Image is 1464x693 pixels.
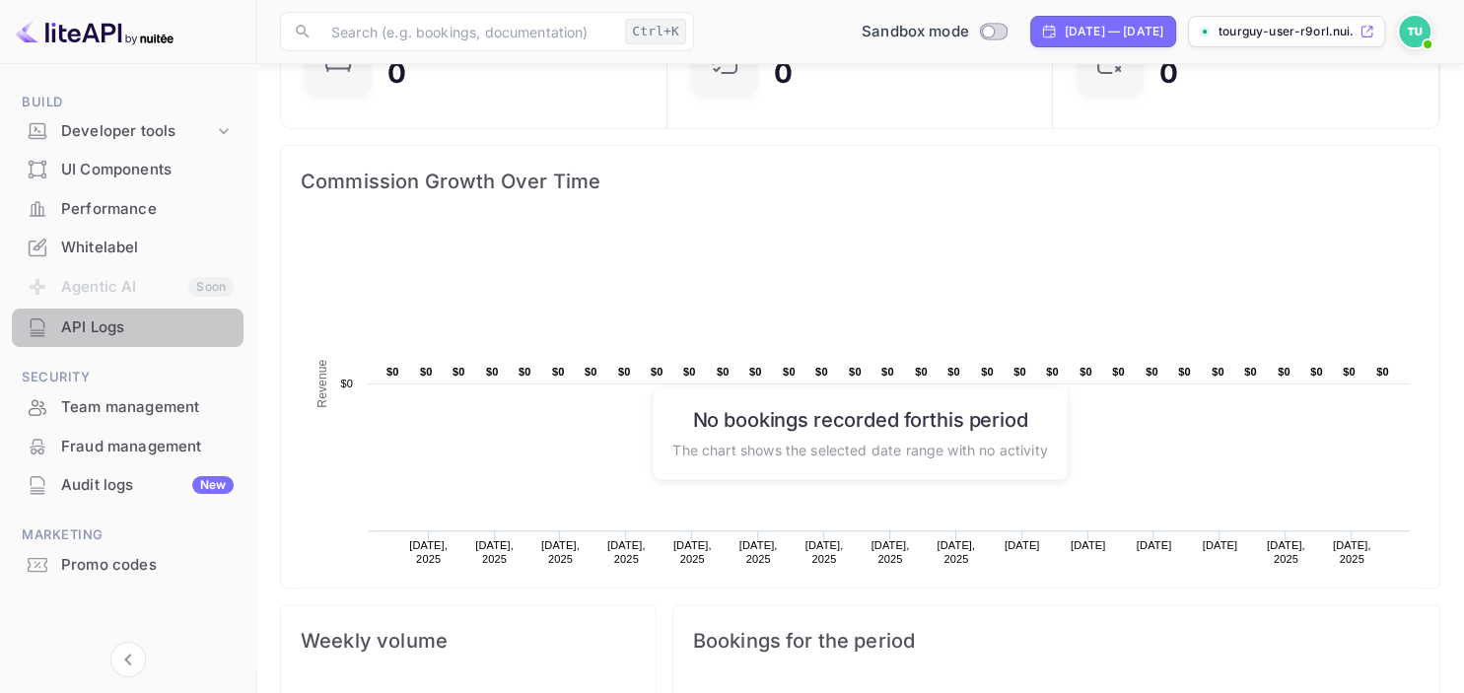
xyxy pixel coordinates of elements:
div: Audit logsNew [12,466,244,505]
text: Revenue [845,588,895,601]
text: [DATE], 2025 [1333,539,1371,565]
text: [DATE], 2025 [871,539,910,565]
text: $0 [420,366,433,378]
text: $0 [1178,366,1191,378]
text: [DATE], 2025 [805,539,844,565]
div: Team management [12,388,244,427]
span: Bookings for the period [693,625,1420,657]
text: $0 [1343,366,1356,378]
text: $0 [519,366,531,378]
text: $0 [1212,366,1224,378]
text: $0 [1146,366,1158,378]
text: [DATE] [1203,539,1238,551]
div: Promo codes [61,554,234,577]
a: Fraud management [12,428,244,464]
div: Switch to Production mode [854,21,1014,43]
text: [DATE], 2025 [541,539,580,565]
div: 0 [774,59,793,87]
text: $0 [1244,366,1257,378]
span: Marketing [12,524,244,546]
text: $0 [749,366,762,378]
div: Developer tools [61,120,214,143]
text: $0 [386,366,399,378]
text: $0 [1278,366,1290,378]
text: [DATE], 2025 [673,539,712,565]
text: $0 [683,366,696,378]
text: $0 [915,366,928,378]
div: API Logs [12,309,244,347]
div: Team management [61,396,234,419]
text: $0 [1112,366,1125,378]
div: UI Components [61,159,234,181]
text: [DATE], 2025 [409,539,448,565]
text: [DATE] [1071,539,1106,551]
div: Fraud management [61,436,234,458]
text: $0 [651,366,663,378]
span: Build [12,92,244,113]
div: Whitelabel [12,229,244,267]
div: Fraud management [12,428,244,466]
a: Whitelabel [12,229,244,265]
text: $0 [849,366,862,378]
text: $0 [486,366,499,378]
span: Sandbox mode [862,21,969,43]
div: Audit logs [61,474,234,497]
text: $0 [552,366,565,378]
text: $0 [618,366,631,378]
div: Whitelabel [61,237,234,259]
p: tourguy-user-r9orl.nui... [1219,23,1356,40]
text: $0 [947,366,960,378]
div: [DATE] — [DATE] [1065,23,1163,40]
div: Ctrl+K [625,19,686,44]
div: API Logs [61,316,234,339]
text: [DATE] [1137,539,1172,551]
img: TourGuy User [1399,16,1430,47]
div: Performance [61,198,234,221]
text: $0 [1013,366,1026,378]
text: $0 [1080,366,1092,378]
div: New [192,476,234,494]
text: $0 [717,366,730,378]
a: Team management [12,388,244,425]
text: [DATE], 2025 [1267,539,1305,565]
text: $0 [341,378,354,389]
a: Performance [12,190,244,227]
a: UI Components [12,151,244,187]
text: $0 [783,366,796,378]
text: [DATE], 2025 [938,539,976,565]
text: $0 [1310,366,1323,378]
text: [DATE], 2025 [607,539,646,565]
div: 0 [387,59,406,87]
a: API Logs [12,309,244,345]
a: Promo codes [12,546,244,583]
span: Weekly volume [301,625,636,657]
text: $0 [815,366,828,378]
div: 0 [1159,59,1178,87]
text: [DATE] [1005,539,1040,551]
span: Security [12,367,244,388]
text: $0 [981,366,994,378]
text: Revenue [316,359,330,407]
input: Search (e.g. bookings, documentation) [319,12,617,51]
text: $0 [585,366,597,378]
div: Developer tools [12,114,244,149]
text: [DATE], 2025 [739,539,778,565]
button: Collapse navigation [110,642,146,677]
span: Commission Growth Over Time [301,166,1420,197]
text: [DATE], 2025 [475,539,514,565]
text: $0 [1376,366,1389,378]
img: LiteAPI logo [16,16,174,47]
div: UI Components [12,151,244,189]
div: Promo codes [12,546,244,585]
text: $0 [453,366,465,378]
div: Performance [12,190,244,229]
text: $0 [1046,366,1059,378]
text: $0 [881,366,894,378]
p: The chart shows the selected date range with no activity [672,440,1047,460]
a: Audit logsNew [12,466,244,503]
h6: No bookings recorded for this period [672,408,1047,432]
